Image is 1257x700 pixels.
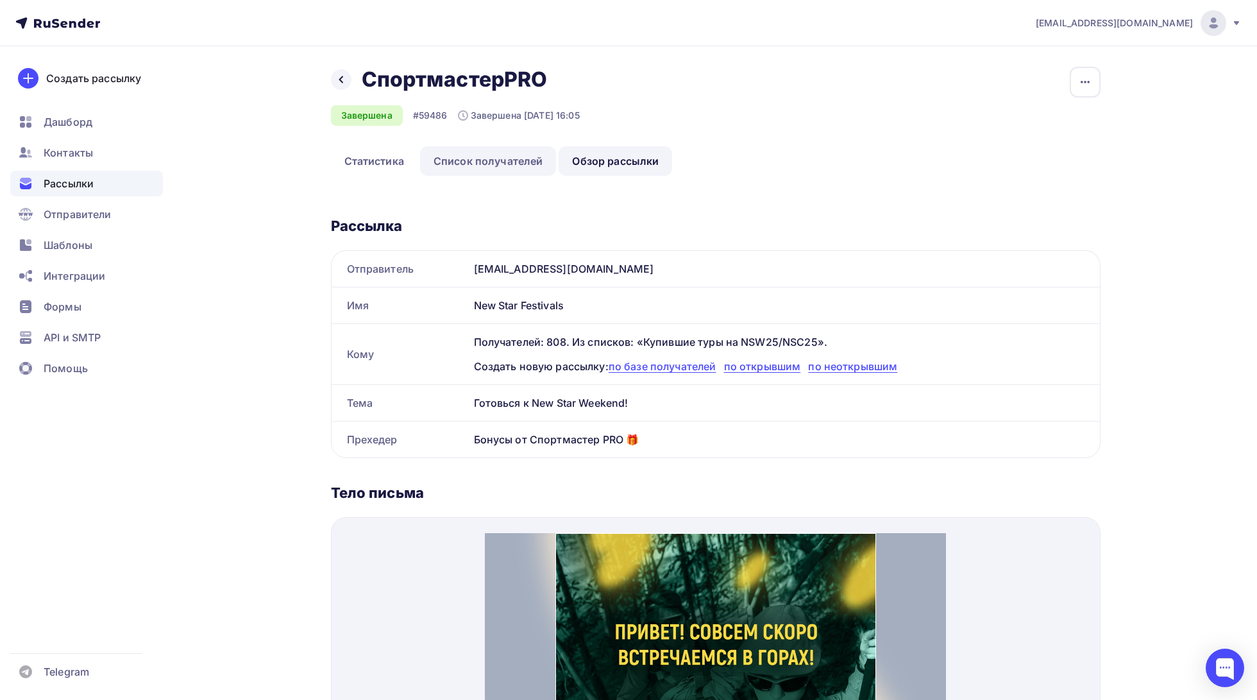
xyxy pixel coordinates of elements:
[469,287,1100,323] div: New Star Festivals
[44,237,92,253] span: Шаблоны
[10,294,163,320] a: Формы
[420,146,557,176] a: Список получателей
[724,360,801,373] span: по открывшим
[44,361,88,376] span: Помощь
[474,359,1084,374] div: Создать новую рассылку:
[44,176,94,191] span: Рассылки
[332,324,469,384] div: Кому
[44,207,112,222] span: Отправители
[469,422,1100,457] div: Бонусы от Спортмастер PRO 🎁
[44,268,105,284] span: Интеграции
[10,201,163,227] a: Отправители
[331,484,1101,502] div: Тело письма
[332,422,469,457] div: Прехедер
[1036,10,1242,36] a: [EMAIL_ADDRESS][DOMAIN_NAME]
[331,217,1101,235] div: Рассылка
[332,251,469,287] div: Отправитель
[413,109,448,122] div: #59486
[10,171,163,196] a: Рассылки
[192,493,270,504] span: Забрать бонусы
[1036,17,1193,30] span: [EMAIL_ADDRESS][DOMAIN_NAME]
[808,360,897,373] span: по неоткрывшим
[10,109,163,135] a: Дашборд
[458,109,580,122] div: Завершена [DATE] 16:05
[44,664,89,679] span: Telegram
[169,487,292,511] a: Забрать бонусы
[362,67,548,92] h2: СпортмастерPRO
[469,385,1100,421] div: Готовься к New Star Weekend!
[609,360,716,373] span: по базе получателей
[559,146,672,176] a: Обзор рассылки
[332,287,469,323] div: Имя
[44,330,101,345] span: API и SMTP
[44,114,92,130] span: Дашборд
[10,232,163,258] a: Шаблоны
[46,71,141,86] div: Создать рассылку
[44,299,81,314] span: Формы
[474,334,1084,350] div: Получателей: 808. Из списков: «Купившие туры на NSW25/NSC25».
[469,251,1100,287] div: [EMAIL_ADDRESS][DOMAIN_NAME]
[332,385,469,421] div: Тема
[331,105,403,126] div: Завершена
[44,145,93,160] span: Контакты
[10,140,163,166] a: Контакты
[331,146,418,176] a: Статистика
